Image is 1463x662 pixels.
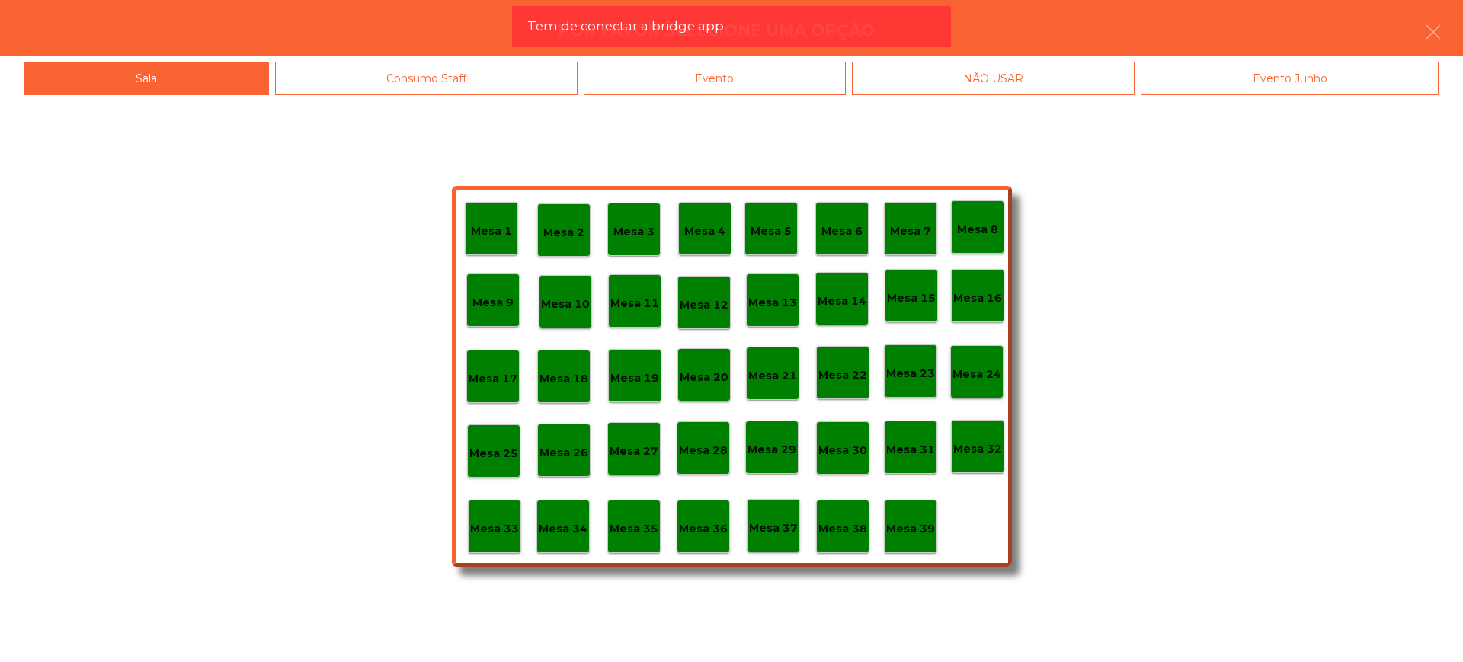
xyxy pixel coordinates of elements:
[469,370,517,388] p: Mesa 17
[748,367,797,385] p: Mesa 21
[275,62,578,96] div: Consumo Staff
[613,223,655,241] p: Mesa 3
[469,445,518,462] p: Mesa 25
[610,295,659,312] p: Mesa 11
[751,222,792,240] p: Mesa 5
[684,222,725,240] p: Mesa 4
[679,442,728,459] p: Mesa 28
[887,289,936,307] p: Mesa 15
[818,293,866,310] p: Mesa 14
[471,222,512,240] p: Mesa 1
[24,62,269,96] div: Sala
[886,365,935,382] p: Mesa 23
[680,369,728,386] p: Mesa 20
[957,221,998,238] p: Mesa 8
[952,366,1001,383] p: Mesa 24
[821,222,863,240] p: Mesa 6
[953,289,1002,307] p: Mesa 16
[679,520,728,538] p: Mesa 36
[610,369,659,387] p: Mesa 19
[539,520,587,538] p: Mesa 34
[470,520,519,538] p: Mesa 33
[886,441,935,459] p: Mesa 31
[818,520,867,538] p: Mesa 38
[818,442,867,459] p: Mesa 30
[680,296,728,314] p: Mesa 12
[953,440,1002,458] p: Mesa 32
[748,294,797,312] p: Mesa 13
[527,17,724,36] span: Tem de conectar a bridge app
[539,370,588,388] p: Mesa 18
[584,62,846,96] div: Evento
[748,441,796,459] p: Mesa 29
[610,520,658,538] p: Mesa 35
[610,443,658,460] p: Mesa 27
[1141,62,1439,96] div: Evento Junho
[818,366,867,384] p: Mesa 22
[749,520,798,537] p: Mesa 37
[890,222,931,240] p: Mesa 7
[886,520,935,538] p: Mesa 39
[539,444,588,462] p: Mesa 26
[543,224,584,241] p: Mesa 2
[852,62,1135,96] div: NÃO USAR
[541,296,590,313] p: Mesa 10
[472,294,514,312] p: Mesa 9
